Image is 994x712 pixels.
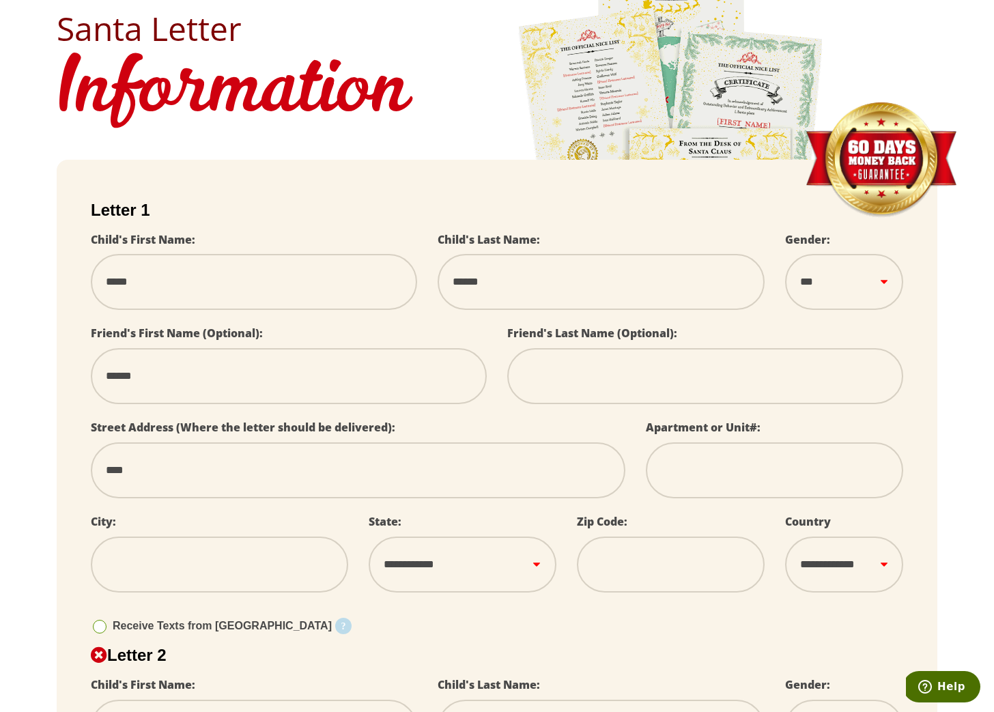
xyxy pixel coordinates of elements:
[369,514,401,529] label: State:
[438,677,540,692] label: Child's Last Name:
[91,326,263,341] label: Friend's First Name (Optional):
[91,201,903,220] h2: Letter 1
[57,12,937,45] h2: Santa Letter
[57,45,937,139] h1: Information
[91,514,116,529] label: City:
[804,102,958,218] img: Money Back Guarantee
[438,232,540,247] label: Child's Last Name:
[507,326,677,341] label: Friend's Last Name (Optional):
[785,232,830,247] label: Gender:
[91,646,903,665] h2: Letter 2
[646,420,761,435] label: Apartment or Unit#:
[91,232,195,247] label: Child's First Name:
[91,677,195,692] label: Child's First Name:
[906,671,980,705] iframe: Opens a widget where you can find more information
[91,420,395,435] label: Street Address (Where the letter should be delivered):
[785,677,830,692] label: Gender:
[577,514,627,529] label: Zip Code:
[113,620,332,631] span: Receive Texts from [GEOGRAPHIC_DATA]
[785,514,831,529] label: Country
